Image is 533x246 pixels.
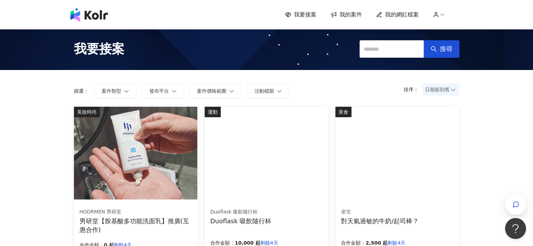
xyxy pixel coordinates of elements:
[440,45,452,53] span: 搜尋
[425,84,457,95] span: 日期新到舊
[341,209,419,216] div: 老宅
[424,40,459,58] button: 搜尋
[210,217,271,225] div: Duoflask 吸飲隨行杯
[330,11,362,19] a: 我的案件
[74,88,89,94] p: 篩選：
[80,209,192,216] div: HODRMEN 男研堂
[205,107,221,117] div: 運動
[94,84,136,98] button: 案件類型
[335,107,351,117] div: 美食
[404,87,423,92] p: 排序：
[80,217,192,234] div: 男研堂【胺基酸多功能洗面乳】推廣(互惠合作)
[197,88,226,94] span: 案件價格範圍
[102,88,121,94] span: 案件類型
[431,46,437,52] span: search
[74,107,197,199] img: 胺基酸多功能洗面乳
[70,8,108,22] img: logo
[142,84,184,98] button: 發布平台
[285,11,316,19] a: 我要接案
[505,218,526,239] iframe: Help Scout Beacon - Open
[341,217,419,225] div: 對天氣過敏的牛奶/起司棒？
[385,11,419,19] span: 我的網紅檔案
[149,88,169,94] span: 發布平台
[205,107,328,199] img: Duoflask 吸飲隨行杯
[335,107,459,199] img: 老宅牛奶棒/老宅起司棒
[340,11,362,19] span: 我的案件
[190,84,241,98] button: 案件價格範圍
[294,11,316,19] span: 我要接案
[74,40,124,58] span: 我要接案
[210,209,271,216] div: Duoflask 吸飲隨行杯
[74,107,100,117] div: 美妝時尚
[376,11,419,19] a: 我的網紅檔案
[247,84,289,98] button: 活動檔期
[254,88,274,94] span: 活動檔期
